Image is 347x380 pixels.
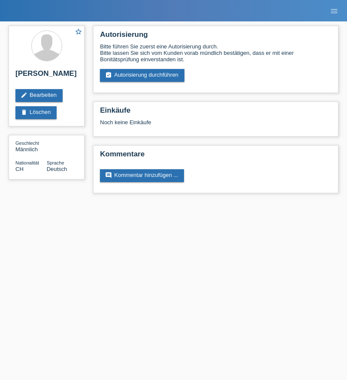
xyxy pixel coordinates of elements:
span: Deutsch [47,166,67,172]
span: Nationalität [15,160,39,165]
i: menu [330,7,338,15]
a: deleteLöschen [15,106,57,119]
a: menu [326,8,343,13]
h2: Einkäufe [100,106,332,119]
i: assignment_turned_in [105,72,112,78]
div: Bitte führen Sie zuerst eine Autorisierung durch. Bitte lassen Sie sich vom Kunden vorab mündlich... [100,43,332,63]
i: comment [105,172,112,179]
a: star_border [75,28,82,37]
i: star_border [75,28,82,36]
h2: [PERSON_NAME] [15,69,78,82]
h2: Kommentare [100,150,332,163]
div: Männlich [15,140,47,153]
h2: Autorisierung [100,30,332,43]
i: edit [21,92,27,99]
span: Schweiz [15,166,24,172]
span: Geschlecht [15,141,39,146]
span: Sprache [47,160,64,165]
a: assignment_turned_inAutorisierung durchführen [100,69,184,82]
div: Noch keine Einkäufe [100,119,332,132]
a: commentKommentar hinzufügen ... [100,169,184,182]
a: editBearbeiten [15,89,63,102]
i: delete [21,109,27,116]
